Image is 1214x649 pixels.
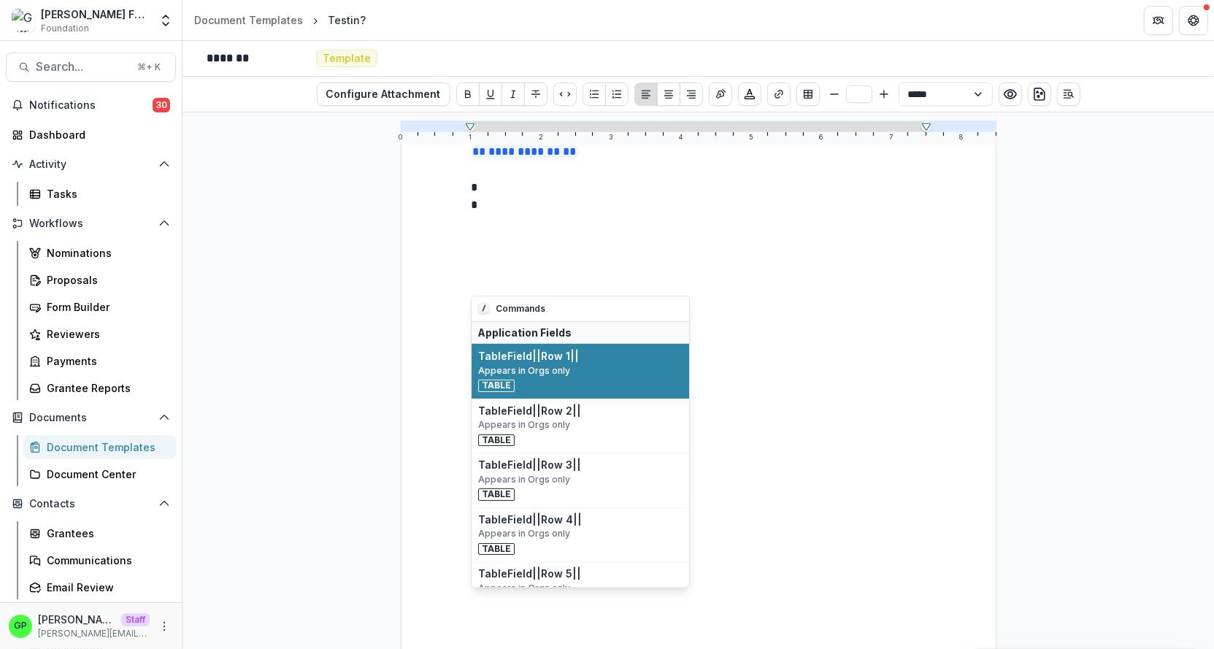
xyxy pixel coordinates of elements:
button: Configure Attachment [317,82,450,106]
div: Document Center [47,466,164,482]
a: Nominations [23,241,176,265]
a: Form Builder [23,295,176,319]
div: Document Templates [194,12,303,28]
button: Align Right [680,82,703,106]
button: TableField||Row 5||Appears in Orgs only [472,562,689,617]
a: Document Templates [23,435,176,459]
span: Foundation [41,22,89,35]
div: Form Builder [47,299,164,315]
a: Grantees [23,521,176,545]
span: Appears in Orgs only [478,529,683,539]
button: Partners [1144,6,1173,35]
button: Open Contacts [6,492,176,515]
button: TableField||Row 1||Appears in Orgs onlyTable [472,344,689,399]
div: Grantees [47,526,164,541]
span: Activity [29,158,153,171]
span: Documents [29,412,153,424]
a: Email Review [23,575,176,599]
a: Dashboard [6,123,176,147]
span: Table [478,489,515,501]
button: Search... [6,53,176,82]
button: Align Center [657,82,680,106]
span: Contacts [29,498,153,510]
span: TableField||Row 5|| [478,569,683,581]
p: [PERSON_NAME][EMAIL_ADDRESS][DOMAIN_NAME] [38,627,150,640]
div: [PERSON_NAME] Foundation [41,7,150,22]
div: Tasks [47,186,164,201]
button: Underline [479,82,502,106]
a: Proposals [23,268,176,292]
div: Reviewers [47,326,164,342]
button: Open Documents [6,406,176,429]
p: Commands [496,302,545,315]
span: Appears in Orgs only [478,420,683,431]
button: More [155,618,173,635]
a: Tasks [23,182,176,206]
span: TableField||Row 1|| [478,350,683,363]
kbd: / [477,303,490,315]
span: 30 [153,98,170,112]
button: Strike [524,82,548,106]
a: Payments [23,349,176,373]
button: Bold [456,82,480,106]
button: Smaller [826,85,843,103]
p: Staff [121,613,150,626]
p: [PERSON_NAME] [38,612,115,627]
button: Insert Table [796,82,820,106]
button: TableField||Row 2||Appears in Orgs onlyTable [472,399,689,453]
button: Ordered List [605,82,629,106]
div: Payments [47,353,164,369]
img: Griffin Foundation [12,9,35,32]
a: Grantee Reports [23,376,176,400]
button: Insert Signature [709,82,732,106]
div: Document Templates [47,439,164,455]
div: Dashboard [29,127,164,142]
button: Italicize [502,82,525,106]
span: Appears in Orgs only [478,583,683,594]
button: Open Workflows [6,212,176,235]
span: Workflows [29,218,153,230]
button: Open entity switcher [155,6,176,35]
button: Bigger [875,85,893,103]
span: Notifications [29,99,153,112]
span: Template [323,53,371,65]
div: Griffin Perry [14,621,27,631]
div: Email Review [47,580,164,595]
button: Open Activity [6,153,176,176]
button: Code [553,82,577,106]
span: TableField||Row 4|| [478,514,683,526]
button: Choose font color [738,82,761,106]
button: download-word [1028,82,1051,106]
div: Testin? [328,12,366,28]
div: Grantee Reports [47,380,164,396]
a: Reviewers [23,322,176,346]
span: Appears in Orgs only [478,475,683,485]
a: Communications [23,548,176,572]
button: Create link [767,82,791,106]
div: Application Fields [472,321,689,344]
button: Open Editor Sidebar [1057,82,1080,106]
button: Notifications30 [6,93,176,117]
span: Table [478,434,515,446]
nav: breadcrumb [188,9,372,31]
button: Align Left [634,82,658,106]
button: Bullet List [583,82,606,106]
span: Search... [36,60,128,74]
span: Table [478,380,515,392]
span: Table [478,543,515,555]
div: Communications [47,553,164,568]
a: Document Center [23,462,176,486]
span: TableField||Row 2|| [478,405,683,418]
button: TableField||Row 3||Appears in Orgs onlyTable [472,453,689,507]
button: Preview preview-doc.pdf [999,82,1022,106]
div: Nominations [47,245,164,261]
span: Appears in Orgs only [478,366,683,376]
div: ⌘ + K [134,59,164,75]
button: Get Help [1179,6,1208,35]
button: TableField||Row 4||Appears in Orgs onlyTable [472,507,689,562]
a: Document Templates [188,9,309,31]
span: TableField||Row 3|| [478,459,683,472]
div: Proposals [47,272,164,288]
